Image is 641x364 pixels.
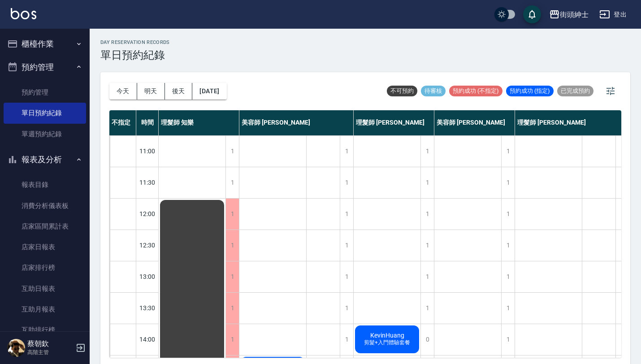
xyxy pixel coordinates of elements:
[420,167,434,198] div: 1
[109,83,137,100] button: 今天
[225,324,239,355] div: 1
[420,199,434,230] div: 1
[136,198,159,230] div: 12:00
[501,199,515,230] div: 1
[501,136,515,167] div: 1
[523,5,541,23] button: save
[340,167,353,198] div: 1
[4,195,86,216] a: 消費分析儀表板
[100,49,170,61] h3: 單日預約紀錄
[4,299,86,320] a: 互助月報表
[506,87,554,95] span: 預約成功 (指定)
[596,6,630,23] button: 登出
[4,32,86,56] button: 櫃檯作業
[4,124,86,144] a: 單週預約紀錄
[4,174,86,195] a: 報表目錄
[515,110,629,135] div: 理髮師 [PERSON_NAME]
[420,136,434,167] div: 1
[4,257,86,278] a: 店家排行榜
[501,293,515,324] div: 1
[340,324,353,355] div: 1
[560,9,589,20] div: 街頭紳士
[557,87,593,95] span: 已完成預約
[501,230,515,261] div: 1
[420,324,434,355] div: 0
[11,8,36,19] img: Logo
[4,148,86,171] button: 報表及分析
[4,320,86,340] a: 互助排行榜
[501,324,515,355] div: 1
[4,82,86,103] a: 預約管理
[420,293,434,324] div: 1
[4,278,86,299] a: 互助日報表
[362,339,412,347] span: 剪髮+入門體驗套餐
[501,167,515,198] div: 1
[4,216,86,237] a: 店家區間累計表
[27,348,73,356] p: 高階主管
[225,167,239,198] div: 1
[136,110,159,135] div: 時間
[136,135,159,167] div: 11:00
[340,136,353,167] div: 1
[136,292,159,324] div: 13:30
[239,110,354,135] div: 美容師 [PERSON_NAME]
[109,110,136,135] div: 不指定
[340,199,353,230] div: 1
[137,83,165,100] button: 明天
[340,293,353,324] div: 1
[368,332,406,339] span: KevinHuang
[225,199,239,230] div: 1
[225,293,239,324] div: 1
[340,230,353,261] div: 1
[354,110,434,135] div: 理髮師 [PERSON_NAME]
[434,110,515,135] div: 美容師 [PERSON_NAME]
[501,261,515,292] div: 1
[136,230,159,261] div: 12:30
[159,110,239,135] div: 理髮師 知樂
[4,237,86,257] a: 店家日報表
[136,324,159,355] div: 14:00
[387,87,417,95] span: 不可預約
[100,39,170,45] h2: day Reservation records
[225,261,239,292] div: 1
[449,87,502,95] span: 預約成功 (不指定)
[421,87,446,95] span: 待審核
[136,261,159,292] div: 13:00
[225,136,239,167] div: 1
[420,261,434,292] div: 1
[420,230,434,261] div: 1
[136,167,159,198] div: 11:30
[4,56,86,79] button: 預約管理
[192,83,226,100] button: [DATE]
[225,230,239,261] div: 1
[4,103,86,123] a: 單日預約紀錄
[165,83,193,100] button: 後天
[340,261,353,292] div: 1
[7,339,25,357] img: Person
[546,5,592,24] button: 街頭紳士
[27,339,73,348] h5: 蔡朝欽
